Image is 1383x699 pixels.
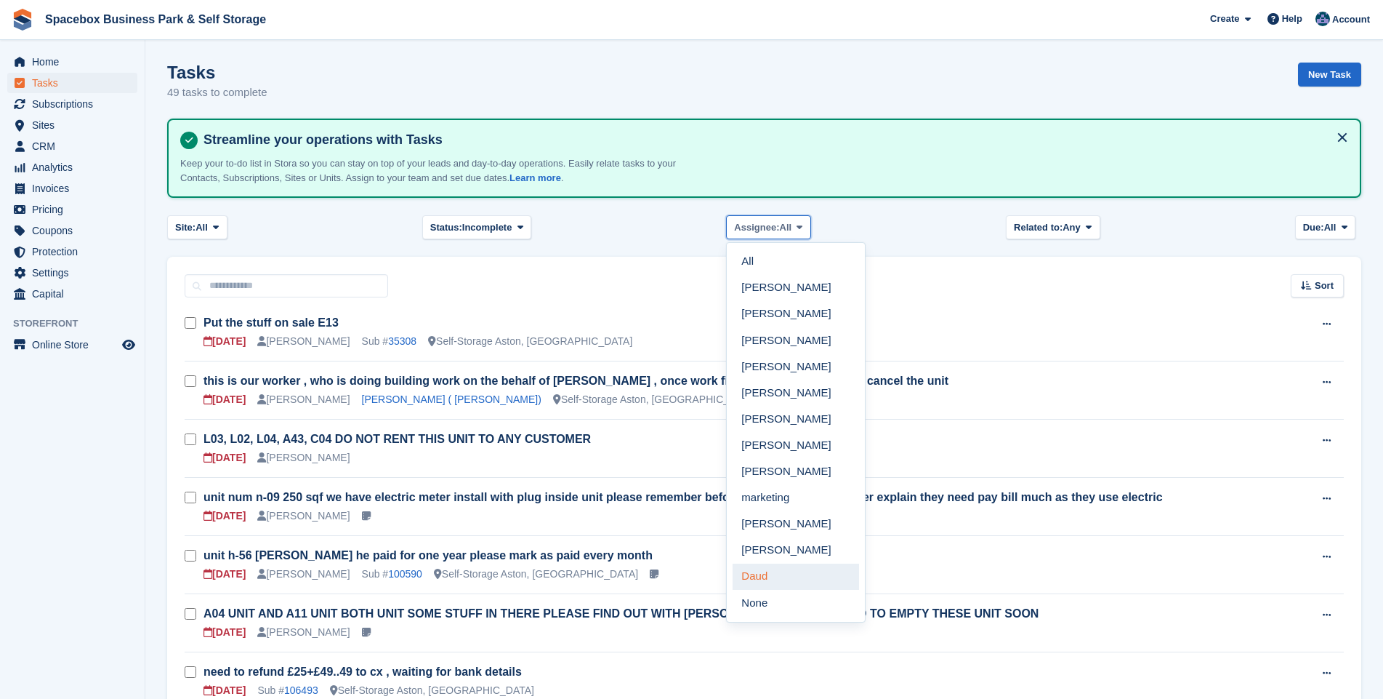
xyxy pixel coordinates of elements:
div: [PERSON_NAME] [257,567,350,582]
span: Status: [430,220,462,235]
a: 100590 [388,568,422,580]
a: [PERSON_NAME] [733,327,859,354]
button: Related to: Any [1006,215,1100,239]
span: Settings [32,263,119,283]
span: Capital [32,284,119,304]
div: Sub # [362,567,422,582]
a: L03, L02, L04, A43, C04 DO NOT RENT THIS UNIT TO ANY CUSTOMER [203,433,591,445]
span: Sort [1315,279,1334,293]
a: [PERSON_NAME] [733,275,859,301]
div: Self-Storage Aston, [GEOGRAPHIC_DATA] [553,392,757,407]
a: [PERSON_NAME] [733,354,859,380]
a: menu [7,157,137,177]
a: menu [7,220,137,241]
span: Account [1332,12,1370,27]
span: Pricing [32,199,119,220]
p: Keep your to-do list in Stora so you can stay on top of your leads and day-to-day operations. Eas... [180,156,689,185]
a: need to refund £25+£49..49 to cx , waiting for bank details [203,666,522,678]
a: [PERSON_NAME] [733,458,859,484]
a: menu [7,199,137,220]
span: All [780,220,792,235]
div: [PERSON_NAME] [257,392,350,407]
div: [DATE] [203,508,246,524]
a: menu [7,335,137,355]
span: Storefront [13,316,145,331]
a: All [733,249,859,275]
span: Assignee: [734,220,779,235]
div: [PERSON_NAME] [257,625,350,640]
span: Analytics [32,157,119,177]
a: menu [7,73,137,93]
div: [PERSON_NAME] [257,508,350,524]
h4: Streamline your operations with Tasks [198,132,1348,148]
a: Preview store [120,336,137,354]
a: [PERSON_NAME] [733,301,859,327]
div: [DATE] [203,625,246,640]
a: menu [7,241,137,262]
a: menu [7,263,137,283]
a: Spacebox Business Park & Self Storage [39,7,272,31]
span: Tasks [32,73,119,93]
a: [PERSON_NAME] [733,380,859,406]
a: A04 UNIT AND A11 UNIT BOTH UNIT SOME STUFF IN THERE PLEASE FIND OUT WITH [PERSON_NAME] PLEASE NEE... [203,607,1039,620]
span: Due: [1303,220,1324,235]
a: 35308 [388,335,416,347]
button: Due: All [1295,215,1355,239]
img: stora-icon-8386f47178a22dfd0bd8f6a31ec36ba5ce8667c1dd55bd0f319d3a0aa187defe.svg [12,9,33,31]
span: CRM [32,136,119,156]
a: New Task [1298,63,1361,87]
span: Help [1282,12,1302,26]
div: Sub # [257,683,318,698]
div: [DATE] [203,567,246,582]
span: Invoices [32,178,119,199]
a: [PERSON_NAME] ( [PERSON_NAME]) [362,394,541,405]
span: Home [32,52,119,72]
a: menu [7,115,137,135]
div: [DATE] [203,450,246,466]
div: Self-Storage Aston, [GEOGRAPHIC_DATA] [434,567,638,582]
span: Related to: [1014,220,1063,235]
div: [DATE] [203,334,246,349]
a: unit h-56 [PERSON_NAME] he paid for one year please mark as paid every month [203,549,653,562]
a: [PERSON_NAME] [733,406,859,432]
div: Sub # [362,334,417,349]
span: Online Store [32,335,119,355]
button: Assignee: All [726,215,811,239]
a: [PERSON_NAME] [733,432,859,458]
a: this is our worker , who is doing building work on the behalf of [PERSON_NAME] , once work finish... [203,375,948,387]
div: Self-Storage Aston, [GEOGRAPHIC_DATA] [330,683,534,698]
p: 49 tasks to complete [167,84,267,101]
a: Learn more [509,172,561,183]
span: Protection [32,241,119,262]
a: 106493 [284,684,318,696]
span: Sites [32,115,119,135]
a: [PERSON_NAME] [733,511,859,537]
span: Coupons [32,220,119,241]
img: Daud [1315,12,1330,26]
a: marketing [733,484,859,511]
span: Subscriptions [32,94,119,114]
span: Create [1210,12,1239,26]
h1: Tasks [167,63,267,82]
a: Daud [733,564,859,590]
a: menu [7,52,137,72]
a: menu [7,136,137,156]
span: All [1324,220,1336,235]
a: menu [7,284,137,304]
button: Status: Incomplete [422,215,531,239]
a: unit num n-09 250 sqf we have electric meter install with plug inside unit please remember before... [203,491,1163,503]
div: [DATE] [203,683,246,698]
button: Site: All [167,215,227,239]
span: Any [1063,220,1081,235]
span: All [195,220,208,235]
div: [PERSON_NAME] [257,334,350,349]
span: Site: [175,220,195,235]
div: [PERSON_NAME] [257,450,350,466]
div: Self-Storage Aston, [GEOGRAPHIC_DATA] [428,334,632,349]
a: menu [7,94,137,114]
span: Incomplete [462,220,512,235]
a: [PERSON_NAME] [733,538,859,564]
a: None [733,590,859,616]
a: menu [7,178,137,199]
a: Put the stuff on sale E13 [203,316,339,329]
